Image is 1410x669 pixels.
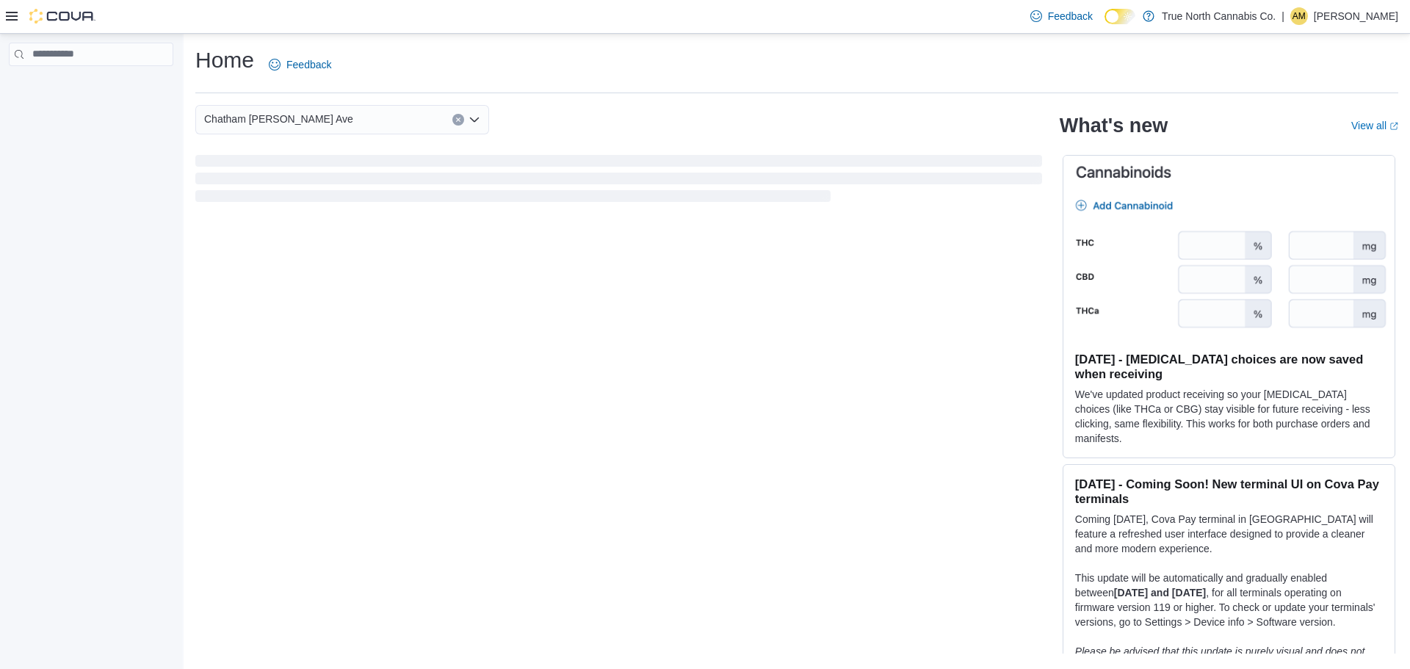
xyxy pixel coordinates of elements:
span: Feedback [286,57,331,72]
p: [PERSON_NAME] [1314,7,1398,25]
button: Open list of options [469,114,480,126]
div: Aaron McConnell [1290,7,1308,25]
p: Coming [DATE], Cova Pay terminal in [GEOGRAPHIC_DATA] will feature a refreshed user interface des... [1075,512,1383,556]
h1: Home [195,46,254,75]
span: Feedback [1048,9,1093,23]
input: Dark Mode [1104,9,1135,24]
span: Loading [195,158,1042,205]
h3: [DATE] - Coming Soon! New terminal UI on Cova Pay terminals [1075,477,1383,506]
span: Chatham [PERSON_NAME] Ave [204,110,353,128]
p: | [1281,7,1284,25]
h2: What's new [1060,114,1168,137]
p: We've updated product receiving so your [MEDICAL_DATA] choices (like THCa or CBG) stay visible fo... [1075,387,1383,446]
a: Feedback [1024,1,1099,31]
h3: [DATE] - [MEDICAL_DATA] choices are now saved when receiving [1075,352,1383,381]
a: View allExternal link [1351,120,1398,131]
svg: External link [1389,122,1398,131]
strong: [DATE] and [DATE] [1114,587,1206,599]
a: Feedback [263,50,337,79]
p: This update will be automatically and gradually enabled between , for all terminals operating on ... [1075,571,1383,629]
nav: Complex example [9,69,173,104]
img: Cova [29,9,95,23]
p: True North Cannabis Co. [1162,7,1276,25]
button: Clear input [452,114,464,126]
span: AM [1292,7,1306,25]
span: Dark Mode [1104,24,1105,25]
